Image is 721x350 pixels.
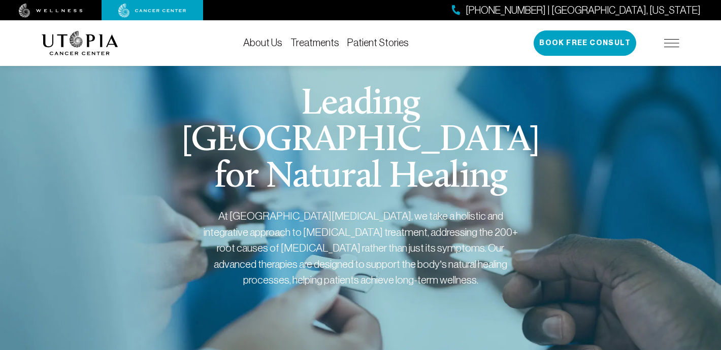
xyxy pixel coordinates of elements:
[42,31,118,55] img: logo
[347,37,409,48] a: Patient Stories
[243,37,282,48] a: About Us
[466,3,701,18] span: [PHONE_NUMBER] | [GEOGRAPHIC_DATA], [US_STATE]
[118,4,186,18] img: cancer center
[452,3,701,18] a: [PHONE_NUMBER] | [GEOGRAPHIC_DATA], [US_STATE]
[290,37,339,48] a: Treatments
[19,4,83,18] img: wellness
[664,39,679,47] img: icon-hamburger
[534,30,636,56] button: Book Free Consult
[167,86,555,196] h1: Leading [GEOGRAPHIC_DATA] for Natural Healing
[203,208,518,288] div: At [GEOGRAPHIC_DATA][MEDICAL_DATA], we take a holistic and integrative approach to [MEDICAL_DATA]...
